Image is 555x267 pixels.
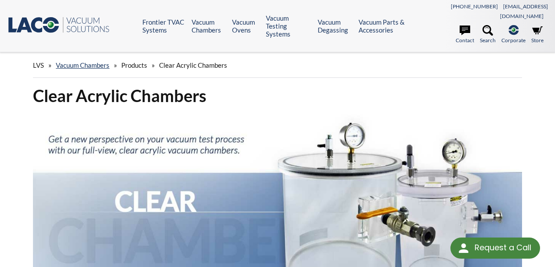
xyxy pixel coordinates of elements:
[500,3,548,19] a: [EMAIL_ADDRESS][DOMAIN_NAME]
[121,61,147,69] span: Products
[450,238,540,259] div: Request a Call
[33,61,44,69] span: LVS
[480,25,496,44] a: Search
[159,61,227,69] span: Clear Acrylic Chambers
[33,85,522,106] h1: Clear Acrylic Chambers
[457,241,471,255] img: round button
[501,36,526,44] span: Corporate
[475,238,531,258] div: Request a Call
[531,25,544,44] a: Store
[318,18,352,34] a: Vacuum Degassing
[451,3,498,10] a: [PHONE_NUMBER]
[266,14,311,38] a: Vacuum Testing Systems
[33,53,522,78] div: » » »
[192,18,225,34] a: Vacuum Chambers
[359,18,410,34] a: Vacuum Parts & Accessories
[142,18,185,34] a: Frontier TVAC Systems
[232,18,259,34] a: Vacuum Ovens
[56,61,109,69] a: Vacuum Chambers
[456,25,474,44] a: Contact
